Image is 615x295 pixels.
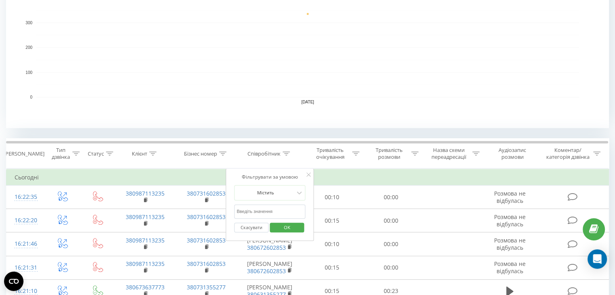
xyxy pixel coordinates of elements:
text: 0 [30,95,32,99]
a: 380987113235 [126,236,165,244]
div: Клієнт [132,150,147,157]
td: 00:00 [361,256,420,279]
a: 380987113235 [126,260,165,268]
span: Розмова не відбулась [494,236,526,251]
div: Назва схеми переадресації [428,147,470,160]
text: 100 [25,70,32,75]
a: 380731602853 [187,213,226,221]
a: 380987113235 [126,213,165,221]
div: 16:21:46 [15,236,36,252]
div: Тривалість очікування [310,147,351,160]
td: [PERSON_NAME] [237,256,303,279]
a: 380673637773 [126,283,165,291]
span: Розмова не відбулась [494,213,526,228]
td: Сьогодні [6,169,609,185]
a: 380672602853 [247,267,286,275]
text: [DATE] [301,100,314,104]
div: Статус [88,150,104,157]
div: Тривалість розмови [369,147,409,160]
a: 380987113235 [126,190,165,197]
td: 00:00 [361,185,420,209]
a: 380731602853 [187,260,226,268]
span: Розмова не відбулась [494,190,526,204]
td: 00:00 [361,232,420,256]
button: Open CMP widget [4,272,23,291]
button: Скасувати [234,223,268,233]
button: OK [270,223,304,233]
div: 16:22:20 [15,213,36,228]
a: 380672602853 [247,244,286,251]
div: 16:21:31 [15,260,36,276]
td: 00:15 [303,256,361,279]
text: 300 [25,21,32,25]
td: 00:10 [303,232,361,256]
div: Аудіозапис розмови [489,147,536,160]
text: 200 [25,45,32,50]
span: OK [276,221,298,234]
td: 00:00 [361,209,420,232]
td: 00:15 [303,209,361,232]
input: Введіть значення [234,204,305,219]
div: Співробітник [247,150,281,157]
a: 380731602853 [187,236,226,244]
span: Розмова не відбулась [494,260,526,275]
div: Коментар/категорія дзвінка [544,147,591,160]
div: Фільтрувати за умовою [234,173,305,181]
div: [PERSON_NAME] [4,150,44,157]
div: Open Intercom Messenger [588,249,607,269]
div: Тип дзвінка [51,147,70,160]
td: [PERSON_NAME] [237,232,303,256]
a: 380731602853 [187,190,226,197]
td: 00:10 [303,185,361,209]
a: 380731355277 [187,283,226,291]
div: Бізнес номер [184,150,217,157]
div: 16:22:35 [15,189,36,205]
